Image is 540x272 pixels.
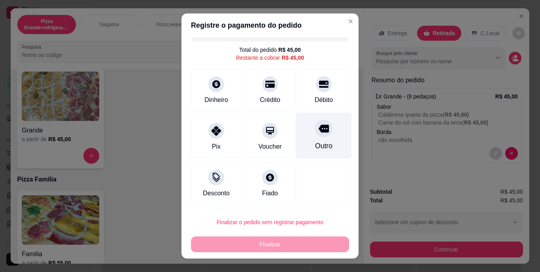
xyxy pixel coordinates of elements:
div: Outro [315,141,332,151]
header: Registre o pagamento do pedido [181,13,359,37]
div: R$ 45,00 [281,54,304,62]
div: Desconto [203,189,230,198]
div: R$ 45,00 [278,46,301,54]
div: Crédito [260,95,280,105]
div: Pix [212,142,221,151]
div: Total do pedido [239,46,301,54]
div: Restante a cobrar [236,54,304,62]
div: Voucher [259,142,282,151]
div: Débito [315,95,333,105]
div: Dinheiro [204,95,228,105]
button: Finalizar o pedido sem registrar pagamento [191,214,349,230]
button: Close [344,15,357,28]
div: Fiado [262,189,278,198]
